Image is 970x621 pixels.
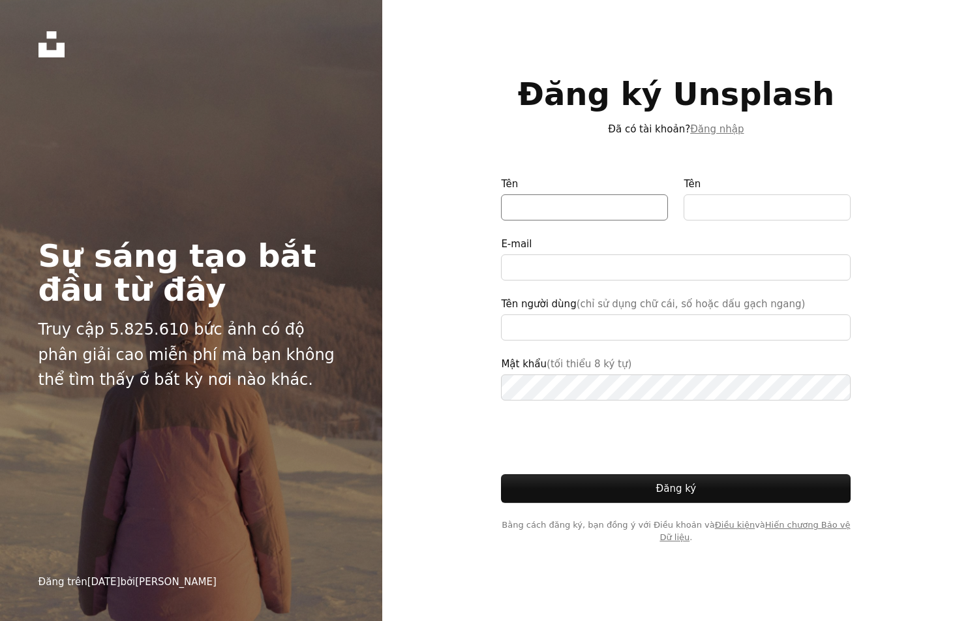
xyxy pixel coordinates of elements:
font: (tối thiểu 8 ký tự) [547,358,631,370]
font: Mật khẩu [501,358,547,370]
font: Đăng trên [38,576,87,588]
input: E-mail [501,254,851,280]
font: [PERSON_NAME] [135,576,217,588]
a: Điều kiện [715,520,755,530]
font: bởi [120,576,135,588]
time: Ngày 20 tháng 2 năm 2025 lúc 07:10:00 UTC+7 [87,576,121,588]
font: Bằng cách đăng ký, bạn đồng ý với Điều khoản và [502,520,714,530]
font: và [755,520,765,530]
font: (chỉ sử dụng chữ cái, số hoặc dấu gạch ngang) [577,298,806,310]
button: Đăng ký [501,474,851,503]
a: Đăng nhập [690,123,744,135]
font: Đăng ký Unsplash [518,76,834,112]
input: Tên [501,194,668,220]
a: Trang chủ — Unsplash [38,31,65,57]
font: . [690,532,692,542]
font: Sự sáng tạo bắt đầu từ đây [38,237,316,308]
font: Tên [501,178,518,190]
input: Mật khẩu(tối thiểu 8 ký tự) [501,374,851,401]
font: E-mail [501,238,532,250]
input: Tên người dùng(chỉ sử dụng chữ cái, số hoặc dấu gạch ngang) [501,314,851,341]
font: Đã có tài khoản? [608,123,690,135]
font: Tên người dùng [501,298,576,310]
input: Tên [684,194,851,220]
font: [DATE] [87,576,121,588]
font: Tên [684,178,701,190]
font: Đăng ký [656,483,697,494]
font: Truy cập 5.825.610 bức ảnh có độ phân giải cao miễn phí mà bạn không thể tìm thấy ở bất kỳ nơi nà... [38,320,335,389]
